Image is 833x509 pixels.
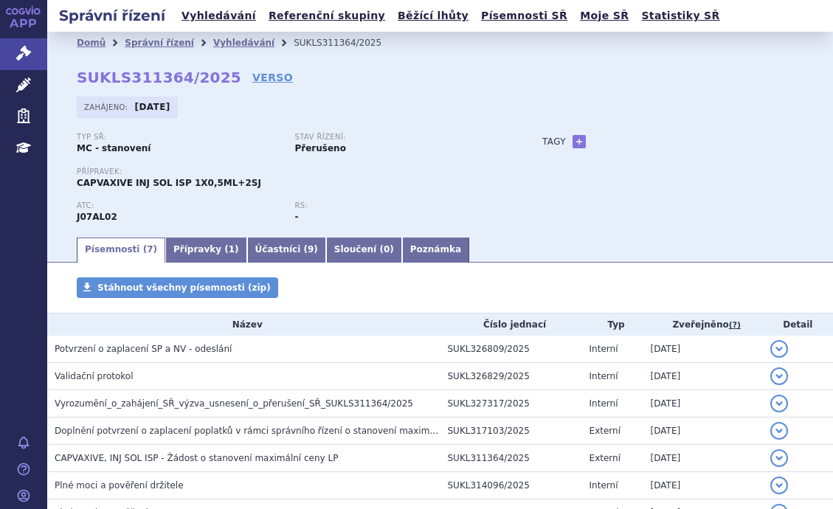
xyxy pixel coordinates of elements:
[440,363,582,390] td: SUKL326829/2025
[295,212,299,222] strong: -
[55,480,184,491] span: Plné moci a pověření držitele
[770,367,788,385] button: detail
[55,371,134,381] span: Validační protokol
[542,133,566,150] h3: Tagy
[477,6,572,26] a: Písemnosti SŘ
[770,340,788,358] button: detail
[590,371,618,381] span: Interní
[643,445,763,472] td: [DATE]
[763,314,833,336] th: Detail
[393,6,473,26] a: Běžící lhůty
[440,472,582,499] td: SUKL314096/2025
[590,426,621,436] span: Externí
[590,480,618,491] span: Interní
[440,418,582,445] td: SUKL317103/2025
[643,472,763,499] td: [DATE]
[308,244,314,254] span: 9
[264,6,390,26] a: Referenční skupiny
[55,398,413,409] span: Vyrozumění_o_zahájení_SŘ_výzva_usnesení_o_přerušení_SŘ_SUKLS311364/2025
[637,6,724,26] a: Statistiky SŘ
[582,314,643,336] th: Typ
[77,212,117,222] strong: PNEUMOCOCCUS, PURIFIKOVANÉ POLYSACHARIDOVÉ ANTIGENY KONJUGOVANÉ
[47,314,440,336] th: Název
[643,363,763,390] td: [DATE]
[252,70,293,85] a: VERSO
[55,344,232,354] span: Potvrzení o zaplacení SP a NV - odeslání
[84,101,131,113] span: Zahájeno:
[47,5,177,26] h2: Správní řízení
[643,390,763,418] td: [DATE]
[77,133,280,142] p: Typ SŘ:
[294,32,401,54] li: SUKLS311364/2025
[77,69,241,86] strong: SUKLS311364/2025
[643,314,763,336] th: Zveřejněno
[247,238,326,263] a: Účastníci (9)
[440,390,582,418] td: SUKL327317/2025
[213,38,274,48] a: Vyhledávání
[295,143,346,153] strong: Přerušeno
[177,6,260,26] a: Vyhledávání
[440,445,582,472] td: SUKL311364/2025
[229,244,235,254] span: 1
[125,38,194,48] a: Správní řízení
[770,395,788,412] button: detail
[77,201,280,210] p: ATC:
[135,102,170,112] strong: [DATE]
[165,238,247,263] a: Přípravky (1)
[384,244,390,254] span: 0
[402,238,469,263] a: Poznámka
[440,336,582,363] td: SUKL326809/2025
[770,449,788,467] button: detail
[729,320,741,330] abbr: (?)
[440,314,582,336] th: Číslo jednací
[97,283,271,293] span: Stáhnout všechny písemnosti (zip)
[77,143,151,153] strong: MC - stanovení
[643,336,763,363] td: [DATE]
[576,6,633,26] a: Moje SŘ
[77,277,278,298] a: Stáhnout všechny písemnosti (zip)
[55,426,826,436] span: Doplnění potvrzení o zaplacení poplatků v rámci správního řízení o stanovení maximální ceny očkov...
[326,238,402,263] a: Sloučení (0)
[295,201,499,210] p: RS:
[590,453,621,463] span: Externí
[590,344,618,354] span: Interní
[770,422,788,440] button: detail
[77,167,513,176] p: Přípravek:
[55,453,338,463] span: CAPVAXIVE, INJ SOL ISP - Žádost o stanovení maximální ceny LP
[295,133,499,142] p: Stav řízení:
[573,135,586,148] a: +
[77,38,106,48] a: Domů
[590,398,618,409] span: Interní
[147,244,153,254] span: 7
[643,418,763,445] td: [DATE]
[77,178,261,188] span: CAPVAXIVE INJ SOL ISP 1X0,5ML+2SJ
[770,477,788,494] button: detail
[77,238,165,263] a: Písemnosti (7)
